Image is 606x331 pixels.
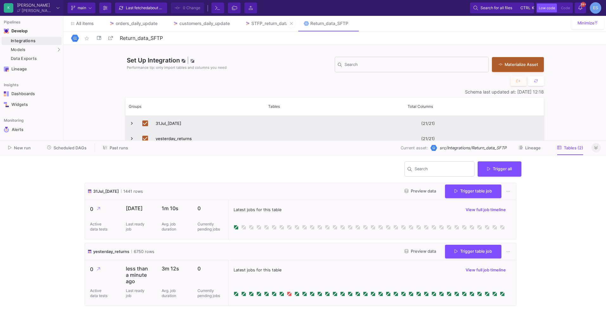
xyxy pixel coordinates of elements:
span: about 1 hour ago [148,5,177,10]
p: Active data tests [90,222,109,232]
div: [PERSON_NAME] [22,9,54,13]
button: Trigger table job [445,245,501,258]
img: Tab icon [245,21,250,26]
div: orders_daily_update [116,21,158,26]
button: Scheduled DAGs [40,143,94,153]
div: STFP_return_data [251,21,288,26]
img: Navigation icon [4,67,9,72]
div: customers_daily_update [179,21,230,26]
span: New run [14,146,31,150]
span: src/Integrations/Return_data_SFTP [440,145,506,151]
span: main [78,3,86,13]
p: Avg. job duration [162,222,181,232]
div: Materialize Asset [498,62,534,68]
div: Press SPACE to deselect this row. [126,116,544,131]
p: Currently pending jobs [197,222,223,232]
mat-icon: star_border [83,35,91,42]
button: Code [559,3,572,12]
p: Last ready job [126,222,145,232]
span: View full job timeline [466,207,506,212]
p: 3m 12s [162,265,187,272]
span: yesterday_returns [156,131,261,146]
button: Trigger table job [445,185,501,198]
a: Navigation iconDashboards [2,89,61,99]
span: Models [11,47,26,52]
span: yesterday_returns [93,249,129,255]
span: k [532,4,534,12]
span: 1441 rows [121,188,143,194]
span: View full job timeline [466,268,506,272]
p: 0 [90,205,116,213]
button: New run [1,143,38,153]
p: Active data tests [90,288,109,298]
span: Scheduled DAGs [54,146,87,150]
span: Trigger table job [454,189,492,193]
a: Navigation iconLineage [2,64,61,74]
div: Set Up Integration [126,56,335,73]
span: Preview data [405,249,436,254]
span: Search for all files [480,3,512,13]
button: Last fetchedabout 1 hour ago [115,3,167,13]
button: 99+ [575,3,586,13]
div: Data Exports [11,56,60,61]
span: Lineage [525,146,541,150]
y42-import-column-renderer: (21/21) [421,136,435,141]
a: Navigation iconAlerts [2,124,61,135]
button: View full job timeline [461,265,511,275]
span: 31Jul_[DATE] [156,116,261,131]
p: 0 [197,265,223,272]
span: Latest jobs for this table [234,267,281,273]
p: less than a minute ago [126,265,151,284]
span: Trigger all [487,166,512,171]
div: Integrations [11,38,60,43]
span: Trigger table job [454,249,492,254]
span: 99+ [581,2,586,7]
span: | [187,56,189,64]
img: icon [87,249,92,255]
button: Tables (2) [550,143,591,153]
button: Past runs [95,143,136,153]
button: Trigger all [478,161,521,177]
span: Current asset: [401,145,428,151]
p: 1m 10s [162,205,187,211]
span: ctrl [520,4,531,12]
span: All items [76,21,94,26]
a: Navigation iconWidgets [2,100,61,110]
span: Tables (2) [564,146,583,150]
img: Tab icon [304,21,309,26]
a: Integrations [2,37,61,45]
button: ctrlk [519,4,531,12]
button: Low code [537,3,557,12]
div: Schema last updated at: [DATE] 12:18 [126,89,544,94]
img: Navigation icon [4,127,9,133]
span: Groups [129,104,141,109]
button: Preview data [400,247,441,256]
div: ES [590,2,601,14]
a: Data Exports [2,55,61,63]
div: Alerts [12,127,53,133]
button: Preview data [400,186,441,196]
button: Lineage [511,143,548,153]
p: Avg. job duration [162,288,181,298]
span: Past runs [110,146,128,150]
img: Navigation icon [4,29,9,34]
button: Materialize Asset [492,57,544,72]
div: Widgets [11,102,53,107]
button: main [68,3,95,13]
img: Logo [71,34,79,42]
div: K [4,3,13,13]
span: Low code [539,6,555,10]
img: Tab icon [173,21,178,26]
div: Lineage [11,67,53,72]
div: Return_data_SFTP [310,21,348,26]
span: Latest jobs for this table [234,207,281,213]
y42-import-column-renderer: (21/21) [421,121,435,126]
mat-expansion-panel-header: Navigation iconDevelop [2,26,61,36]
img: Navigation icon [4,91,9,96]
div: Develop [11,29,21,34]
p: 0 [197,205,223,211]
span: 6750 rows [132,249,154,255]
span: Performance tip: only import tables and columns you need [127,65,227,70]
div: Press SPACE to deselect this row. [126,131,544,146]
p: [DATE] [126,205,151,211]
